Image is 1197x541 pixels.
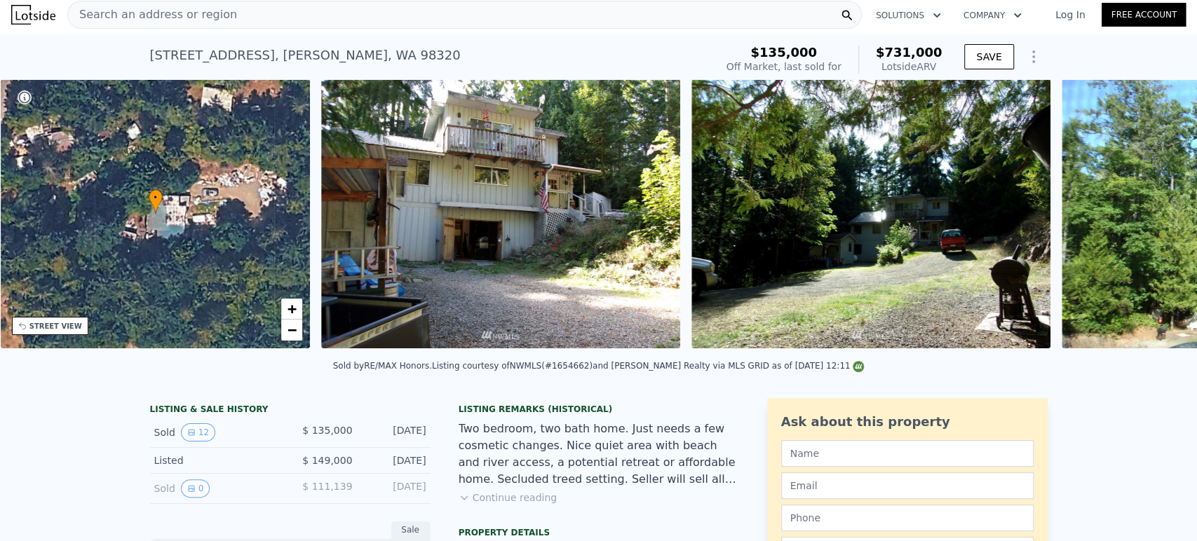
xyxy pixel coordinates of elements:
img: NWMLS Logo [853,361,864,372]
div: Listing courtesy of NWMLS (#1654662) and [PERSON_NAME] Realty via MLS GRID as of [DATE] 12:11 [432,361,865,371]
span: $ 149,000 [302,455,352,466]
div: Off Market, last sold for [726,60,841,74]
div: Sold [154,423,279,441]
button: View historical data [181,423,215,441]
button: Solutions [865,3,952,28]
img: Lotside [11,5,55,25]
div: Two bedroom, two bath home. Just needs a few cosmetic changes. Nice quiet area with beach and riv... [459,420,739,488]
div: [STREET_ADDRESS] , [PERSON_NAME] , WA 98320 [150,46,461,65]
span: − [288,321,297,338]
a: Zoom out [281,320,302,341]
div: [DATE] [364,423,426,441]
div: • [149,189,163,214]
div: Property details [459,527,739,538]
div: Sold [154,479,279,498]
div: Lotside ARV [876,60,942,74]
div: Listing Remarks (Historical) [459,404,739,415]
button: Company [952,3,1033,28]
span: • [149,191,163,204]
input: Phone [781,505,1034,531]
span: + [288,300,297,317]
button: View historical data [181,479,210,498]
button: Show Options [1020,43,1048,71]
div: STREET VIEW [29,321,82,331]
div: Ask about this property [781,412,1034,432]
span: $135,000 [750,45,817,60]
span: $ 135,000 [302,425,352,436]
button: SAVE [964,44,1013,69]
div: Sale [391,521,431,539]
div: Sold by RE/MAX Honors . [333,361,432,371]
div: [DATE] [364,479,426,498]
div: Listed [154,453,279,467]
a: Zoom in [281,299,302,320]
div: LISTING & SALE HISTORY [150,404,431,418]
div: [DATE] [364,453,426,467]
input: Email [781,472,1034,499]
button: Continue reading [459,491,557,505]
img: Sale: 113701266 Parcel: 102862721 [321,79,680,348]
a: Free Account [1102,3,1186,27]
span: $731,000 [876,45,942,60]
a: Log In [1039,8,1102,22]
input: Name [781,440,1034,467]
span: $ 111,139 [302,481,352,492]
img: Sale: 113701266 Parcel: 102862721 [691,79,1050,348]
span: Search an address or region [68,6,237,23]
